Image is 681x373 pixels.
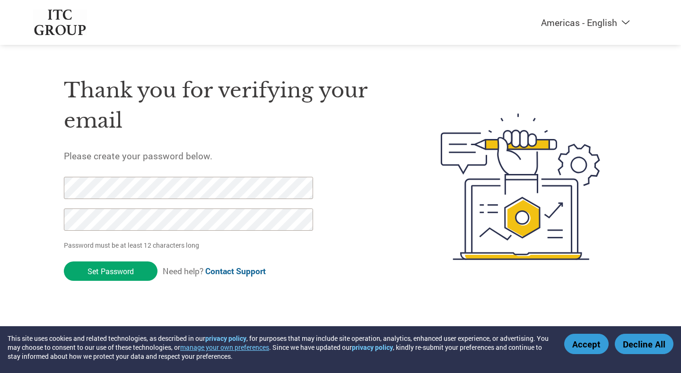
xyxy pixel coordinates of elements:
h1: Thank you for verifying your email [64,75,396,136]
input: Set Password [64,261,157,281]
a: privacy policy [352,343,393,352]
img: create-password [424,61,618,312]
button: Decline All [615,334,673,354]
h5: Please create your password below. [64,150,396,162]
button: manage your own preferences [180,343,269,352]
img: ITC Group [33,9,87,35]
a: Contact Support [205,266,266,277]
a: privacy policy [205,334,246,343]
button: Accept [564,334,609,354]
span: Need help? [163,266,266,277]
div: This site uses cookies and related technologies, as described in our , for purposes that may incl... [8,334,550,361]
p: Password must be at least 12 characters long [64,240,316,250]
